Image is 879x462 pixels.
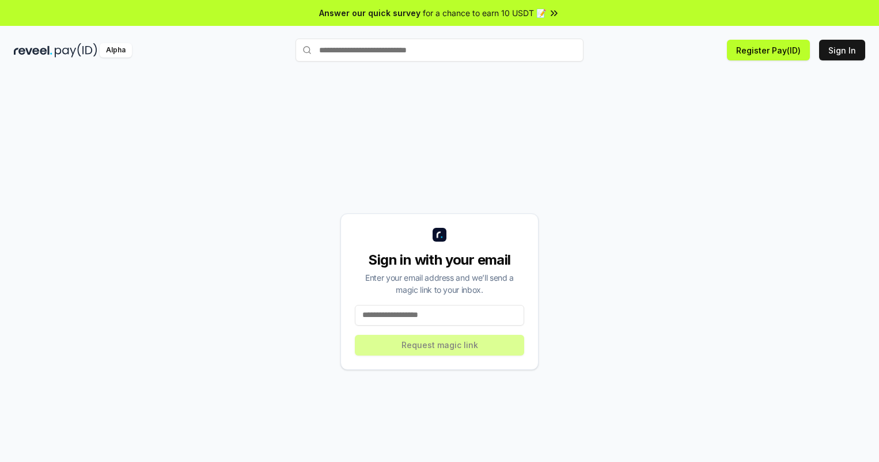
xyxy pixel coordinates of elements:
div: Sign in with your email [355,251,524,269]
span: for a chance to earn 10 USDT 📝 [423,7,546,19]
img: logo_small [433,228,446,242]
div: Alpha [100,43,132,58]
span: Answer our quick survey [319,7,420,19]
button: Register Pay(ID) [727,40,810,60]
div: Enter your email address and we’ll send a magic link to your inbox. [355,272,524,296]
button: Sign In [819,40,865,60]
img: reveel_dark [14,43,52,58]
img: pay_id [55,43,97,58]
